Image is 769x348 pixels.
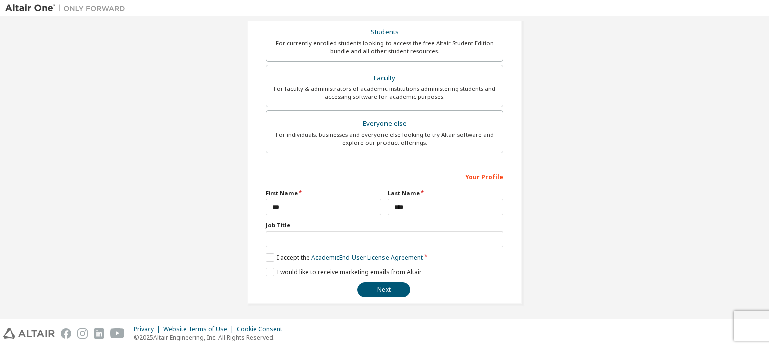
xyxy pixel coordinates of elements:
a: Academic End-User License Agreement [311,253,423,262]
div: For currently enrolled students looking to access the free Altair Student Edition bundle and all ... [272,39,497,55]
label: First Name [266,189,381,197]
img: facebook.svg [61,328,71,339]
label: I would like to receive marketing emails from Altair [266,268,422,276]
button: Next [357,282,410,297]
p: © 2025 Altair Engineering, Inc. All Rights Reserved. [134,333,288,342]
img: Altair One [5,3,130,13]
div: Cookie Consent [237,325,288,333]
div: For faculty & administrators of academic institutions administering students and accessing softwa... [272,85,497,101]
div: Faculty [272,71,497,85]
label: I accept the [266,253,423,262]
img: linkedin.svg [94,328,104,339]
div: Your Profile [266,168,503,184]
div: Students [272,25,497,39]
div: For individuals, businesses and everyone else looking to try Altair software and explore our prod... [272,131,497,147]
img: instagram.svg [77,328,88,339]
img: altair_logo.svg [3,328,55,339]
label: Job Title [266,221,503,229]
img: youtube.svg [110,328,125,339]
div: Privacy [134,325,163,333]
div: Everyone else [272,117,497,131]
div: Website Terms of Use [163,325,237,333]
label: Last Name [388,189,503,197]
